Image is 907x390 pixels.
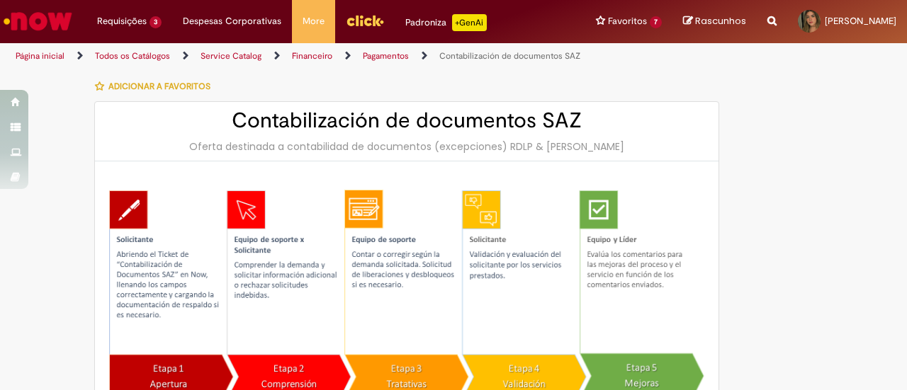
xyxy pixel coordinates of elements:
a: Financeiro [292,50,332,62]
img: ServiceNow [1,7,74,35]
span: Adicionar a Favoritos [108,81,210,92]
img: click_logo_yellow_360x200.png [346,10,384,31]
span: Requisições [97,14,147,28]
a: Contabilización de documentos SAZ [439,50,580,62]
span: More [303,14,325,28]
a: Todos os Catálogos [95,50,170,62]
div: Padroniza [405,14,487,31]
span: Favoritos [608,14,647,28]
a: Service Catalog [201,50,261,62]
span: Despesas Corporativas [183,14,281,28]
h2: Contabilización de documentos SAZ [109,109,704,132]
a: Página inicial [16,50,64,62]
span: 7 [650,16,662,28]
span: Rascunhos [695,14,746,28]
span: [PERSON_NAME] [825,15,896,27]
a: Rascunhos [683,15,746,28]
ul: Trilhas de página [11,43,594,69]
p: +GenAi [452,14,487,31]
span: 3 [150,16,162,28]
button: Adicionar a Favoritos [94,71,218,101]
div: Oferta destinada a contabilidad de documentos (excepciones) RDLP & [PERSON_NAME] [109,139,704,154]
a: Pagamentos [363,50,409,62]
